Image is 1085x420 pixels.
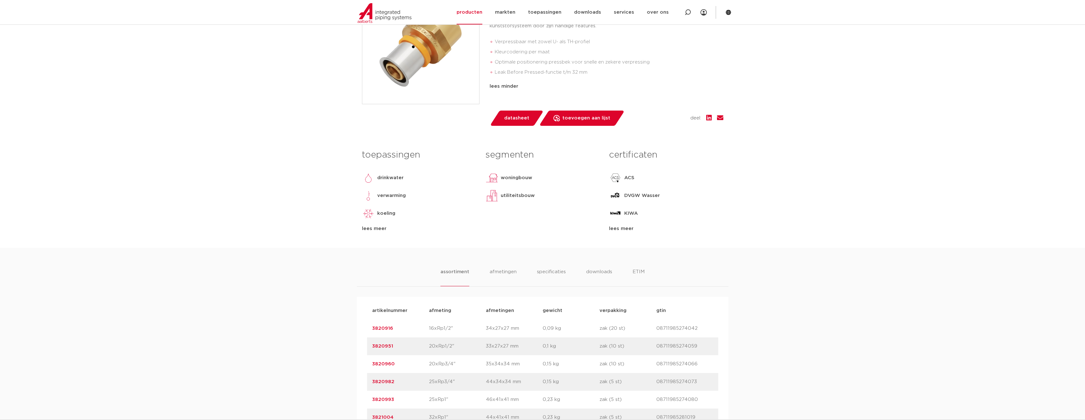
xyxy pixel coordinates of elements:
a: 3820951 [372,344,393,349]
img: ACS [609,172,622,184]
li: Verpressbaar met zowel U- als TH-profiel [495,37,723,47]
img: utiliteitsbouw [486,189,498,202]
p: 08711985274042 [656,325,713,332]
li: Kleurcodering per maat [495,47,723,57]
img: verwarming [362,189,375,202]
p: zak (5 st) [599,396,656,403]
p: woningbouw [501,174,532,182]
p: 20xRp1/2" [429,342,486,350]
p: 0,1 kg [543,342,599,350]
img: DVGW Wasser [609,189,622,202]
p: 25xRp1" [429,396,486,403]
p: koeling [377,210,395,217]
a: datasheet [490,111,544,126]
p: 34x27x27 mm [486,325,543,332]
div: lees meer [362,225,476,233]
p: DVGW Wasser [624,192,660,200]
p: 0,15 kg [543,378,599,386]
p: gtin [656,307,713,315]
p: 08711985274080 [656,396,713,403]
li: afmetingen [490,268,517,286]
li: ETIM [633,268,645,286]
p: drinkwater [377,174,404,182]
p: 25xRp3/4" [429,378,486,386]
a: 3820982 [372,379,394,384]
p: afmetingen [486,307,543,315]
img: drinkwater [362,172,375,184]
p: verpakking [599,307,656,315]
p: 0,23 kg [543,396,599,403]
p: 33x27x27 mm [486,342,543,350]
p: 35x34x34 mm [486,360,543,368]
p: zak (20 st) [599,325,656,332]
p: 20xRp3/4" [429,360,486,368]
h3: certificaten [609,149,723,161]
p: 0,09 kg [543,325,599,332]
p: 44x34x34 mm [486,378,543,386]
div: my IPS [700,5,707,19]
a: 3820916 [372,326,393,331]
div: lees meer [609,225,723,233]
li: downloads [586,268,612,286]
p: 08711985274059 [656,342,713,350]
p: zak (5 st) [599,378,656,386]
span: deel: [690,114,701,122]
li: Optimale positionering pressbek voor snelle en zekere verpressing [495,57,723,67]
p: artikelnummer [372,307,429,315]
p: utiliteitsbouw [501,192,535,200]
img: KIWA [609,207,622,220]
img: koeling [362,207,375,220]
h3: toepassingen [362,149,476,161]
img: woningbouw [486,172,498,184]
div: lees minder [490,83,723,90]
p: ACS [624,174,634,182]
li: Leak Before Pressed-functie t/m 32 mm [495,67,723,78]
span: toevoegen aan lijst [562,113,610,123]
h3: segmenten [486,149,599,161]
a: 3821004 [372,415,393,420]
p: KIWA [624,210,638,217]
p: 08711985274066 [656,360,713,368]
span: datasheet [504,113,529,123]
a: 3820960 [372,362,395,366]
p: gewicht [543,307,599,315]
li: assortiment [440,268,469,286]
p: zak (10 st) [599,342,656,350]
p: 16xRp1/2" [429,325,486,332]
p: 46x41x41 mm [486,396,543,403]
p: zak (10 st) [599,360,656,368]
p: afmeting [429,307,486,315]
p: 08711985274073 [656,378,713,386]
li: specificaties [537,268,566,286]
p: verwarming [377,192,406,200]
p: 0,15 kg [543,360,599,368]
a: 3820993 [372,397,394,402]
